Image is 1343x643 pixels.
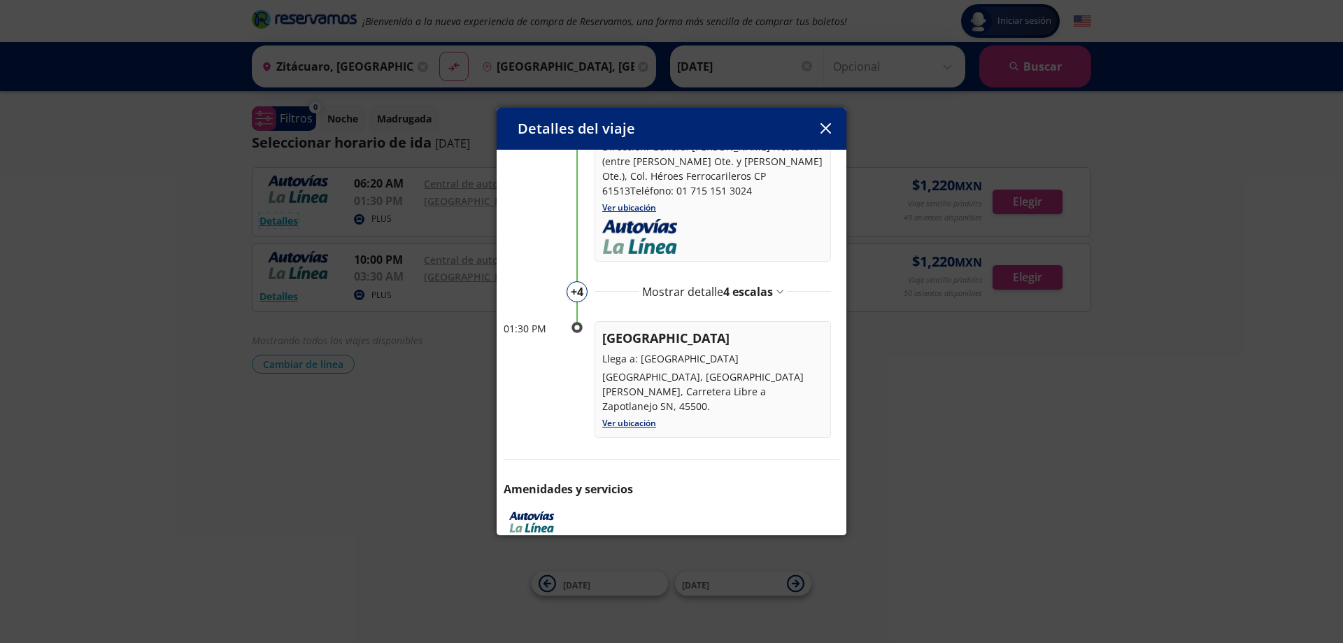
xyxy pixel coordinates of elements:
[571,283,583,300] p: + 4
[642,283,773,300] p: Mostrar detalle
[602,202,656,213] a: Ver ubicación
[723,284,773,299] span: 4 escalas
[602,219,677,254] img: Logo_Autovias_LaLinea_VERT.png
[602,351,823,366] p: Llega a: [GEOGRAPHIC_DATA]
[602,139,823,198] p: Dirección: General [PERSON_NAME] Norte #17 (entre [PERSON_NAME] Ote. y [PERSON_NAME] Ote.), Col. ...
[642,283,783,300] button: Mostrar detalle4 escalas
[602,369,823,414] p: [GEOGRAPHIC_DATA], [GEOGRAPHIC_DATA][PERSON_NAME], Carretera Libre a Zapotlanejo SN, 45500.
[602,329,823,348] p: [GEOGRAPHIC_DATA]
[504,321,560,336] p: 01:30 PM
[504,511,560,532] img: AUTOVÍAS Y LA LÍNEA
[602,417,656,429] a: Ver ubicación
[504,481,839,497] p: Amenidades y servicios
[518,118,635,139] p: Detalles del viaje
